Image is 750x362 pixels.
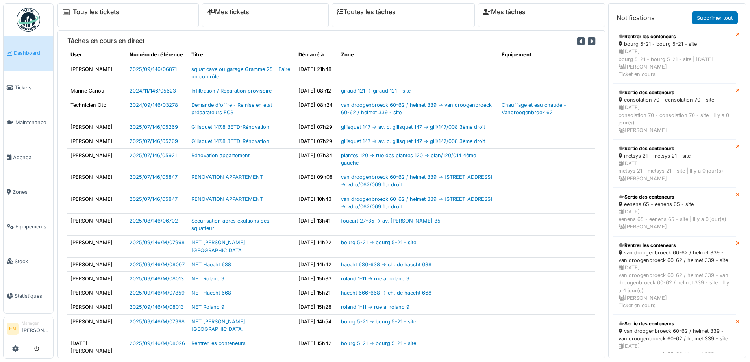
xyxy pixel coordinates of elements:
[341,138,485,144] a: gilisquet 147 -> av. c. gilisquet 147 -> gili/147/008 3ème droit
[130,102,178,108] a: 2024/09/146/03278
[130,319,185,325] a: 2025/09/146/M/07998
[341,88,411,94] a: giraud 121 -> giraud 121 - site
[619,193,731,200] div: Sortie des conteneurs
[7,323,19,335] li: EN
[337,8,396,16] a: Toutes les tâches
[502,102,566,115] a: Chauffage et eau chaude - Vandroogenbroek 62
[619,242,731,249] div: Rentrer les conteneurs
[15,119,50,126] span: Maintenance
[341,290,431,296] a: haecht 666-668 -> ch. de haecht 668
[67,120,126,134] td: [PERSON_NAME]
[67,300,126,314] td: [PERSON_NAME]
[619,48,731,78] div: [DATE] bourg 5-21 - bourg 5-21 - site | [DATE] [PERSON_NAME] Ticket en cours
[67,134,126,148] td: [PERSON_NAME]
[295,271,338,286] td: [DATE] 15h33
[15,292,50,300] span: Statistiques
[295,336,338,358] td: [DATE] 15h42
[67,148,126,170] td: [PERSON_NAME]
[191,102,272,115] a: Demande d'offre - Remise en état préparateurs ECS
[295,148,338,170] td: [DATE] 07h34
[295,214,338,236] td: [DATE] 13h41
[130,276,184,282] a: 2025/09/146/M/08013
[341,102,492,115] a: van droogenbroeck 60-62 / helmet 339 -> van droogenbroeck 60-62 / helmet 339 - site
[295,170,338,192] td: [DATE] 09h08
[22,320,50,326] div: Manager
[295,236,338,257] td: [DATE] 14h22
[191,262,231,267] a: NET Haecht 638
[341,174,493,187] a: van droogenbroeck 60-62 / helmet 339 -> [STREET_ADDRESS] -> vdro/062/009 1er droit
[70,52,82,58] span: translation missing: fr.shared.user
[67,286,126,300] td: [PERSON_NAME]
[295,192,338,213] td: [DATE] 10h43
[4,36,53,71] a: Dashboard
[4,71,53,105] a: Tickets
[191,340,246,346] a: Rentrer les conteneurs
[619,160,731,182] div: [DATE] metsys 21 - metsys 21 - site | Il y a 0 jour(s) [PERSON_NAME]
[619,89,731,96] div: Sortie des conteneurs
[341,124,485,130] a: gilisquet 147 -> av. c. gilisquet 147 -> gili/147/008 3ème droit
[295,314,338,336] td: [DATE] 14h54
[67,314,126,336] td: [PERSON_NAME]
[619,145,731,152] div: Sortie des conteneurs
[619,200,731,208] div: eenens 65 - eenens 65 - site
[619,96,731,104] div: consolation 70 - consolation 70 - site
[341,218,441,224] a: foucart 27-35 -> av. [PERSON_NAME] 35
[67,37,144,45] h6: Tâches en cours en direct
[338,48,498,62] th: Zone
[619,33,731,40] div: Rentrer les conteneurs
[4,105,53,140] a: Maintenance
[22,320,50,337] li: [PERSON_NAME]
[130,304,184,310] a: 2025/09/146/M/08013
[191,174,263,180] a: RENOVATION APPARTEMENT
[341,319,416,325] a: bourg 5-21 -> bourg 5-21 - site
[130,138,178,144] a: 2025/07/146/05269
[4,175,53,209] a: Zones
[295,120,338,134] td: [DATE] 07h29
[207,8,249,16] a: Mes tickets
[67,236,126,257] td: [PERSON_NAME]
[67,214,126,236] td: [PERSON_NAME]
[130,340,185,346] a: 2025/09/146/M/08026
[67,257,126,271] td: [PERSON_NAME]
[130,262,185,267] a: 2025/09/146/M/08007
[295,48,338,62] th: Démarré à
[341,196,493,210] a: van droogenbroeck 60-62 / helmet 339 -> [STREET_ADDRESS] -> vdro/062/009 1er droit
[130,290,185,296] a: 2025/09/146/M/07859
[67,192,126,213] td: [PERSON_NAME]
[4,278,53,313] a: Statistiques
[341,239,416,245] a: bourg 5-21 -> bourg 5-21 - site
[4,209,53,244] a: Équipements
[191,276,224,282] a: NET Roland 9
[191,152,250,158] a: Rénovation appartement
[67,98,126,120] td: Technicien Otb
[619,264,731,309] div: [DATE] van droogenbroeck 60-62 / helmet 339 - van droogenbroeck 60-62 / helmet 339 - site | Il y ...
[191,239,245,253] a: NET [PERSON_NAME][GEOGRAPHIC_DATA]
[13,188,50,196] span: Zones
[619,152,731,160] div: metsys 21 - metsys 21 - site
[15,258,50,265] span: Stock
[617,14,655,22] h6: Notifications
[4,140,53,175] a: Agenda
[619,40,731,48] div: bourg 5-21 - bourg 5-21 - site
[191,196,263,202] a: RENOVATION APPARTEMENT
[191,88,272,94] a: Infiltration / Réparation provisoire
[295,286,338,300] td: [DATE] 15h21
[130,66,177,72] a: 2025/09/146/06871
[191,319,245,332] a: NET [PERSON_NAME][GEOGRAPHIC_DATA]
[341,276,409,282] a: roland 1-11 -> rue a. roland 9
[15,84,50,91] span: Tickets
[130,196,178,202] a: 2025/07/146/05847
[15,223,50,230] span: Équipements
[191,138,269,144] a: Gilisquet 147.8 3ETD-Rénovation
[692,11,738,24] a: Supprimer tout
[295,98,338,120] td: [DATE] 08h24
[295,84,338,98] td: [DATE] 08h12
[619,104,731,134] div: [DATE] consolation 70 - consolation 70 - site | Il y a 0 jour(s) [PERSON_NAME]
[619,320,731,327] div: Sortie des conteneurs
[4,244,53,278] a: Stock
[14,49,50,57] span: Dashboard
[295,62,338,84] td: [DATE] 21h48
[191,304,224,310] a: NET Roland 9
[130,174,178,180] a: 2025/07/146/05847
[613,139,736,188] a: Sortie des conteneurs metsys 21 - metsys 21 - site [DATE]metsys 21 - metsys 21 - site | Il y a 0 ...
